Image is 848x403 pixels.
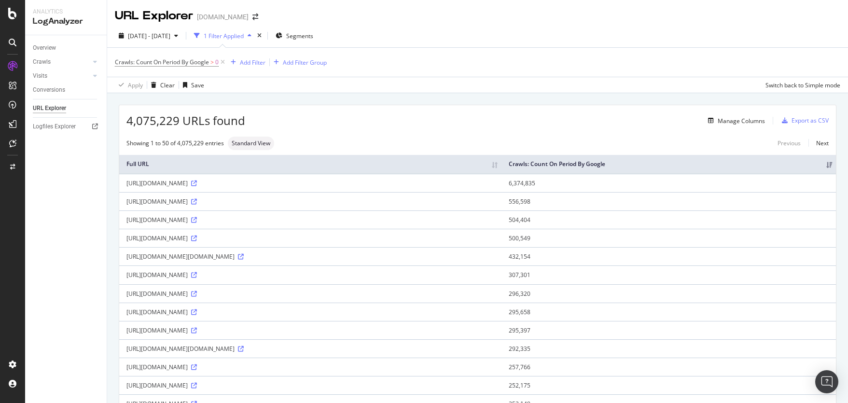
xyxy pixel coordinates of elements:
div: [URL][DOMAIN_NAME] [126,197,494,206]
button: Add Filter [227,56,265,68]
div: 1 Filter Applied [204,32,244,40]
span: [DATE] - [DATE] [128,32,170,40]
a: URL Explorer [33,103,100,113]
button: Save [179,77,204,93]
div: Save [191,81,204,89]
div: Export as CSV [792,116,829,125]
div: [URL][DOMAIN_NAME] [126,290,494,298]
button: Export as CSV [778,113,829,128]
td: 295,658 [501,303,836,321]
div: Showing 1 to 50 of 4,075,229 entries [126,139,224,147]
td: 500,549 [501,229,836,247]
a: Conversions [33,85,100,95]
div: Logfiles Explorer [33,122,76,132]
button: Clear [147,77,175,93]
button: Switch back to Simple mode [762,77,840,93]
div: [URL][DOMAIN_NAME][DOMAIN_NAME] [126,252,494,261]
td: 556,598 [501,192,836,210]
td: 257,766 [501,358,836,376]
td: 295,397 [501,321,836,339]
div: [DOMAIN_NAME] [197,12,249,22]
div: [URL][DOMAIN_NAME][DOMAIN_NAME] [126,345,494,353]
div: times [255,31,264,41]
span: Segments [286,32,313,40]
div: [URL][DOMAIN_NAME] [126,381,494,389]
span: Crawls: Count On Period By Google [115,58,209,66]
a: Crawls [33,57,90,67]
a: Next [808,136,829,150]
span: 0 [215,56,219,69]
div: [URL][DOMAIN_NAME] [126,234,494,242]
div: [URL][DOMAIN_NAME] [126,179,494,187]
div: Crawls [33,57,51,67]
button: [DATE] - [DATE] [115,28,182,43]
div: [URL][DOMAIN_NAME] [126,308,494,316]
div: Add Filter Group [283,58,327,67]
td: 252,175 [501,376,836,394]
div: Visits [33,71,47,81]
th: Full URL: activate to sort column ascending [119,155,501,174]
div: Manage Columns [718,117,765,125]
div: URL Explorer [115,8,193,24]
button: Segments [272,28,317,43]
button: Add Filter Group [270,56,327,68]
div: [URL][DOMAIN_NAME] [126,271,494,279]
td: 6,374,835 [501,174,836,192]
div: URL Explorer [33,103,66,113]
a: Logfiles Explorer [33,122,100,132]
a: Overview [33,43,100,53]
div: [URL][DOMAIN_NAME] [126,216,494,224]
div: Analytics [33,8,99,16]
td: 432,154 [501,247,836,265]
div: [URL][DOMAIN_NAME] [126,363,494,371]
div: Switch back to Simple mode [765,81,840,89]
span: 4,075,229 URLs found [126,112,245,129]
div: [URL][DOMAIN_NAME] [126,326,494,334]
td: 296,320 [501,284,836,303]
span: Standard View [232,140,270,146]
td: 292,335 [501,339,836,358]
th: Crawls: Count On Period By Google: activate to sort column ascending [501,155,836,174]
a: Visits [33,71,90,81]
button: Apply [115,77,143,93]
div: Add Filter [240,58,265,67]
div: Conversions [33,85,65,95]
div: arrow-right-arrow-left [252,14,258,20]
div: Overview [33,43,56,53]
button: Manage Columns [704,115,765,126]
button: 1 Filter Applied [190,28,255,43]
td: 504,404 [501,210,836,229]
span: > [210,58,214,66]
div: Apply [128,81,143,89]
div: LogAnalyzer [33,16,99,27]
div: Open Intercom Messenger [815,370,838,393]
td: 307,301 [501,265,836,284]
div: Clear [160,81,175,89]
div: neutral label [228,137,274,150]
